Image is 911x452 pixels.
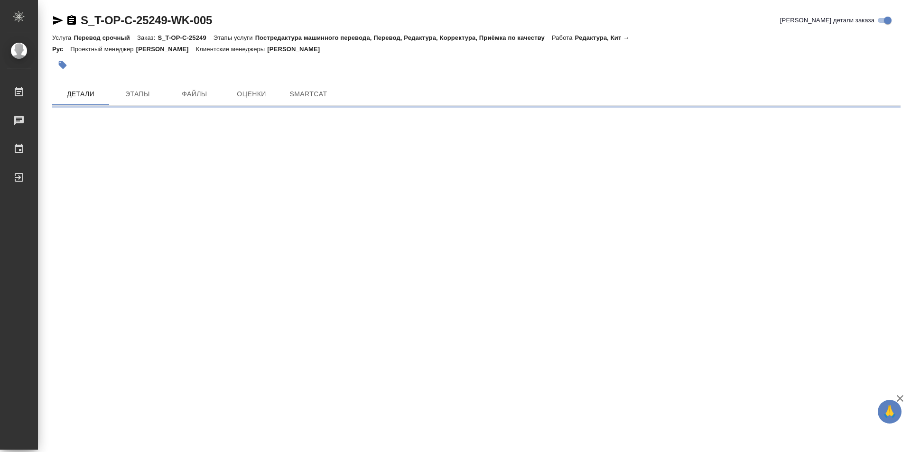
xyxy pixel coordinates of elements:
p: S_T-OP-C-25249 [158,34,213,41]
span: Детали [58,88,103,100]
button: Скопировать ссылку для ЯМессенджера [52,15,64,26]
p: Работа [552,34,575,41]
p: Постредактура машинного перевода, Перевод, Редактура, Корректура, Приёмка по качеству [255,34,552,41]
p: Этапы услуги [214,34,255,41]
a: S_T-OP-C-25249-WK-005 [81,14,212,27]
p: [PERSON_NAME] [136,46,196,53]
p: [PERSON_NAME] [267,46,327,53]
span: Этапы [115,88,160,100]
p: Заказ: [137,34,158,41]
span: 🙏 [882,402,898,422]
span: [PERSON_NAME] детали заказа [780,16,874,25]
span: SmartCat [286,88,331,100]
p: Клиентские менеджеры [196,46,268,53]
button: Добавить тэг [52,55,73,75]
p: Проектный менеджер [70,46,136,53]
p: Услуга [52,34,74,41]
button: Скопировать ссылку [66,15,77,26]
span: Файлы [172,88,217,100]
span: Оценки [229,88,274,100]
p: Перевод срочный [74,34,137,41]
button: 🙏 [878,400,902,424]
